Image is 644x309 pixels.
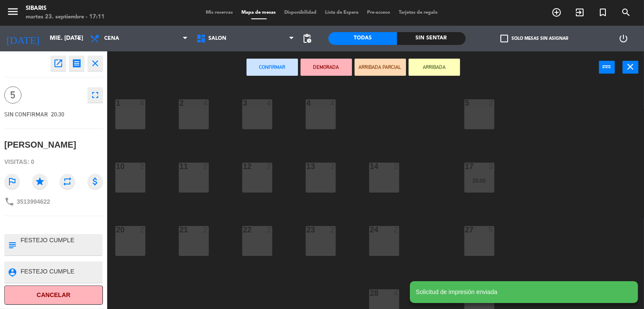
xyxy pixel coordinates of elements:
div: [PERSON_NAME] [4,138,76,152]
span: Mis reservas [202,10,238,15]
div: 27 [465,226,466,234]
div: 10 [116,163,117,170]
button: menu [6,5,19,21]
button: close [87,56,103,71]
div: 2 [203,226,208,234]
i: subject [7,240,17,250]
div: 2 [140,226,145,234]
button: DEMORADA [301,59,352,76]
span: Cena [104,36,119,42]
div: Todas [328,32,397,45]
div: 17 [465,163,466,170]
i: star [32,174,48,189]
button: ARRIBADA PARCIAL [355,59,406,76]
div: 2 [489,99,494,107]
span: 5 [4,86,21,104]
span: Mapa de mesas [238,10,280,15]
div: 4 [267,99,272,107]
notyf-toast: Solicitud de impresión enviada [410,281,638,303]
div: 5 [465,99,466,107]
button: fullscreen [87,87,103,103]
div: 2 [203,163,208,170]
div: 2 [267,226,272,234]
label: Solo mesas sin asignar [500,35,568,42]
div: martes 23. septiembre - 17:11 [26,13,105,21]
i: receipt [72,58,82,68]
i: add_circle_outline [551,7,562,18]
div: Visitas: 0 [4,154,103,169]
i: fullscreen [90,90,100,100]
i: close [90,58,100,68]
span: check_box_outline_blank [500,35,508,42]
span: pending_actions [302,33,312,44]
i: turned_in_not [598,7,608,18]
div: 2 [267,163,272,170]
div: 4 [203,99,208,107]
span: Disponibilidad [280,10,321,15]
span: Pre-acceso [363,10,395,15]
span: SIN CONFIRMAR [4,111,48,118]
div: 20:00 [464,178,494,184]
i: person_pin [7,267,17,277]
div: 4 [140,99,145,107]
div: 5 [489,226,494,234]
i: arrow_drop_down [73,33,84,44]
div: 2 [140,163,145,170]
div: 20 [116,226,117,234]
i: menu [6,5,19,18]
i: power_settings_new [618,33,629,44]
div: 3 [489,163,494,170]
div: 2 [394,163,399,170]
button: Confirmar [247,59,298,76]
i: search [621,7,631,18]
i: power_input [602,62,612,72]
button: receipt [69,56,84,71]
span: Tarjetas de regalo [395,10,442,15]
span: 20:30 [51,111,64,118]
div: 13 [307,163,307,170]
span: 3513994622 [17,198,50,205]
div: 1 [116,99,117,107]
div: 4 [394,289,399,297]
div: Sin sentar [397,32,466,45]
button: close [623,61,638,74]
div: 4 [307,99,307,107]
i: outlined_flag [4,174,20,189]
button: open_in_new [51,56,66,71]
i: close [626,62,636,72]
i: exit_to_app [575,7,585,18]
i: attach_money [87,174,103,189]
i: open_in_new [53,58,63,68]
span: SALON [208,36,226,42]
button: ARRIBADA [409,59,460,76]
div: 2 [330,226,335,234]
div: 4 [330,99,335,107]
div: 2 [330,163,335,170]
i: repeat [60,174,75,189]
div: sibaris [26,4,105,13]
i: phone [4,196,15,207]
div: 23 [307,226,307,234]
button: power_input [599,61,615,74]
div: 2 [394,226,399,234]
span: Lista de Espera [321,10,363,15]
button: Cancelar [4,285,103,305]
